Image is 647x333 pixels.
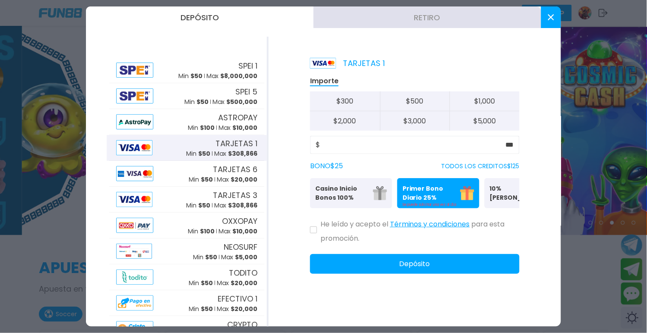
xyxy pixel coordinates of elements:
[231,279,257,287] span: $ 20,000
[232,123,257,132] span: $ 10,000
[107,290,267,316] button: AlipayEFECTIVO 1Min $50Max $20,000
[316,140,320,150] span: $
[403,202,474,207] p: Se puede solicitar una vez al día
[188,227,215,236] p: Min
[314,6,541,28] button: Retiro
[219,123,257,132] p: Max
[213,163,257,175] span: TARJETAS 6
[107,239,267,264] button: AlipayNEOSURFMin $50Max $5,000
[229,267,257,279] span: TODITO
[310,111,380,131] button: $2,000
[201,175,213,184] span: $ 50
[222,215,257,227] span: OXXOPAY
[380,111,450,131] button: $3,000
[200,227,215,236] span: $ 100
[235,86,257,97] span: SPEI 5
[107,135,267,161] button: AlipayTARJETAS 1Min $50Max $308,866
[213,189,257,201] span: TARJETAS 3
[320,215,520,244] p: He leído y acepto el para esta promoción.
[189,279,213,288] p: Min
[380,91,450,111] button: $500
[397,178,479,208] button: Primer Bono Diario 25%Se puede solicitar una vez al día
[116,166,153,181] img: Alipay
[200,123,215,132] span: $ 100
[460,186,474,200] img: gift
[198,149,210,158] span: $ 50
[310,161,343,171] label: BONO $ 25
[107,264,267,290] button: AlipayTODITOMin $50Max $20,000
[116,270,153,285] img: Alipay
[190,72,203,80] span: $ 50
[224,241,257,253] span: NEOSURF
[201,305,213,313] span: $ 50
[310,178,392,208] button: Casino Inicio Bonos 100%
[310,57,385,69] p: TARJETAS 1
[219,227,257,236] p: Max
[226,97,257,106] span: $ 500,000
[188,123,215,132] p: Min
[189,175,213,184] p: Min
[107,57,267,83] button: AlipaySPEI 1Min $50Max $8,000,000
[450,111,520,131] button: $5,000
[116,63,153,78] img: Alipay
[116,218,153,233] img: Alipay
[235,253,257,261] span: $ 5,000
[107,213,267,239] button: AlipayOXXOPAYMin $100Max $10,000
[116,295,153,311] img: Alipay
[214,201,257,210] p: Max
[218,293,257,305] span: EFECTIVO 1
[178,72,203,81] p: Min
[205,253,217,261] span: $ 50
[116,140,152,155] img: Alipay
[116,88,153,104] img: Alipay
[403,184,455,202] p: Primer Bono Diario 25%
[232,227,257,236] span: $ 10,000
[217,279,257,288] p: Max
[218,112,257,123] span: ASTROPAY
[189,305,213,314] p: Min
[220,72,257,80] span: $ 8,000,000
[107,161,267,187] button: AlipayTARJETAS 6Min $50Max $20,000
[116,114,153,129] img: Alipay
[485,178,567,208] button: 10% [PERSON_NAME]
[228,201,257,210] span: $ 308,866
[86,6,314,28] button: Depósito
[214,149,257,158] p: Max
[310,254,520,274] button: Depósito
[107,109,267,135] button: AlipayASTROPAYMin $100Max $10,000
[198,201,210,210] span: $ 50
[116,192,152,207] img: Alipay
[186,201,210,210] p: Min
[184,97,209,107] p: Min
[238,60,257,72] span: SPEI 1
[373,186,387,200] img: gift
[217,175,257,184] p: Max
[231,175,257,184] span: $ 20,000
[107,187,267,213] button: AlipayTARJETAS 3Min $50Max $308,866
[206,72,257,81] p: Max
[231,305,257,313] span: $ 20,000
[450,91,520,111] button: $1,000
[217,305,257,314] p: Max
[197,97,209,106] span: $ 50
[228,149,257,158] span: $ 308,866
[186,149,210,158] p: Min
[390,215,470,233] button: Términos y condiciones
[441,162,520,171] p: TODOS LOS CREDITOS $ 125
[193,253,217,262] p: Min
[315,184,368,202] p: Casino Inicio Bonos 100%
[107,83,267,109] button: AlipaySPEI 5Min $50Max $500,000
[221,253,257,262] p: Max
[490,184,542,202] p: 10% [PERSON_NAME]
[310,91,380,111] button: $300
[201,279,213,287] span: $ 50
[212,97,257,107] p: Max
[310,76,339,86] p: Importe
[227,319,257,330] span: CRYPTO
[116,244,152,259] img: Alipay
[310,58,336,69] img: Platform Logo
[216,138,257,149] span: TARJETAS 1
